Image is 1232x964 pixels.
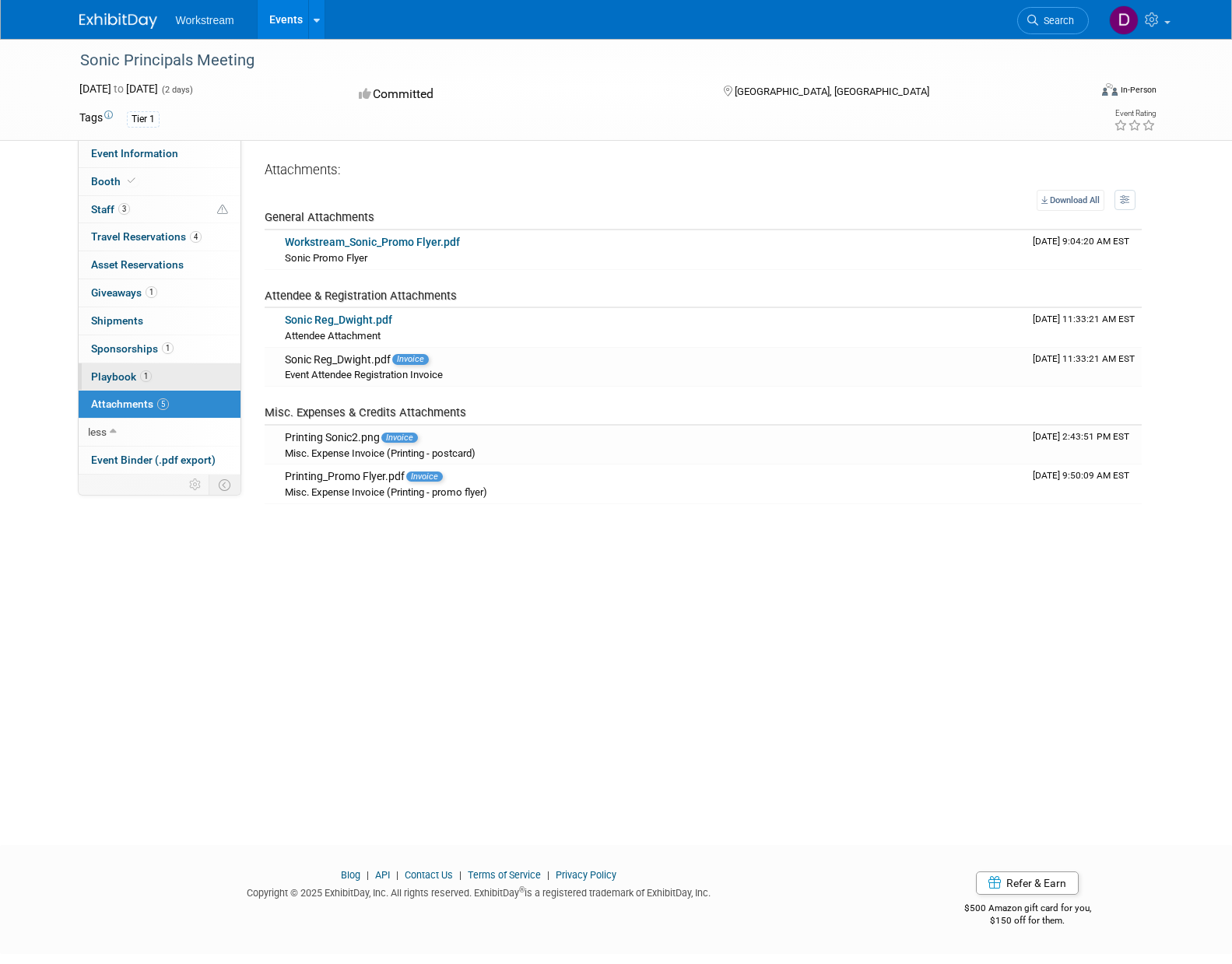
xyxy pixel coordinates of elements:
span: Misc. Expenses & Credits Attachments [265,405,466,419]
span: 1 [146,286,157,298]
a: API [375,869,390,881]
a: Booth [79,168,240,195]
span: Attendee & Registration Attachments [265,289,457,303]
img: ExhibitDay [79,13,157,29]
span: Event Information [91,147,178,159]
span: [DATE] [DATE] [79,82,158,95]
span: Event Binder (.pdf export) [91,454,216,466]
div: Printing Sonic2.png [285,431,1020,445]
span: (2 days) [160,85,193,95]
span: less [88,426,107,438]
img: Dwight Smith [1109,5,1139,35]
a: less [79,419,240,446]
td: Upload Timestamp [1027,308,1142,347]
span: Upload Timestamp [1033,470,1129,481]
span: 5 [157,398,169,410]
a: Playbook1 [79,363,240,391]
span: Shipments [91,314,143,327]
span: to [111,82,126,95]
td: Personalize Event Tab Strip [182,475,209,495]
a: Search [1017,7,1089,34]
a: Workstream_Sonic_Promo Flyer.pdf [285,236,460,248]
span: | [543,869,553,881]
span: Attachments [91,398,169,410]
div: Attachments: [265,161,1142,182]
a: Sonic Reg_Dwight.pdf [285,314,392,326]
span: Misc. Expense Invoice (Printing - postcard) [285,447,476,459]
span: Search [1038,15,1074,26]
a: Contact Us [405,869,453,881]
span: Sponsorships [91,342,174,355]
div: $150 off for them. [902,914,1153,927]
span: Attendee Attachment [285,330,381,342]
td: Tags [79,110,113,128]
sup: ® [519,885,525,894]
a: Event Binder (.pdf export) [79,447,240,474]
span: | [392,869,402,881]
span: Upload Timestamp [1033,431,1129,442]
span: Invoice [392,354,429,364]
span: General Attachments [265,210,374,224]
span: [GEOGRAPHIC_DATA], [GEOGRAPHIC_DATA] [735,86,929,97]
a: Attachments5 [79,391,240,418]
span: 3 [118,203,130,215]
span: 1 [140,370,152,382]
span: Staff [91,203,130,216]
img: Format-Inperson.png [1102,83,1118,96]
a: Terms of Service [468,869,541,881]
span: Invoice [406,471,443,482]
a: Blog [341,869,360,881]
span: Sonic Promo Flyer [285,252,367,264]
div: Sonic Principals Meeting [75,47,1065,75]
span: Misc. Expense Invoice (Printing - promo flyer) [285,486,487,498]
span: 4 [190,231,202,243]
i: Booth reservation complete [128,177,135,185]
div: Event Rating [1114,110,1156,117]
div: Copyright © 2025 ExhibitDay, Inc. All rights reserved. ExhibitDay is a registered trademark of Ex... [79,882,879,900]
span: Workstream [176,14,234,26]
a: Staff3 [79,196,240,223]
span: Booth [91,175,139,188]
div: Printing_Promo Flyer.pdf [285,470,1020,484]
span: 1 [162,342,174,354]
td: Upload Timestamp [1027,464,1142,503]
td: Upload Timestamp [1027,426,1142,464]
a: Shipments [79,307,240,335]
a: Sponsorships1 [79,335,240,363]
div: Sonic Reg_Dwight.pdf [285,353,1020,367]
td: Upload Timestamp [1027,230,1142,269]
a: Download All [1037,190,1104,211]
td: Toggle Event Tabs [209,475,240,495]
div: Committed [354,81,698,108]
a: Giveaways1 [79,279,240,307]
span: Giveaways [91,286,157,299]
span: Potential Scheduling Conflict -- at least one attendee is tagged in another overlapping event. [217,203,228,217]
div: Event Format [997,81,1157,104]
span: Invoice [381,433,418,443]
span: Travel Reservations [91,230,202,243]
div: In-Person [1120,84,1157,96]
td: Upload Timestamp [1027,348,1142,387]
span: Playbook [91,370,152,383]
span: Upload Timestamp [1033,236,1129,247]
span: Upload Timestamp [1033,353,1135,364]
span: | [363,869,373,881]
span: Asset Reservations [91,258,184,271]
a: Privacy Policy [556,869,616,881]
span: | [455,869,465,881]
span: Upload Timestamp [1033,314,1135,324]
div: $500 Amazon gift card for you, [902,892,1153,927]
a: Asset Reservations [79,251,240,279]
a: Refer & Earn [976,871,1079,895]
a: Travel Reservations4 [79,223,240,251]
span: Event Attendee Registration Invoice [285,369,443,380]
a: Event Information [79,140,240,167]
div: Tier 1 [127,111,160,128]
